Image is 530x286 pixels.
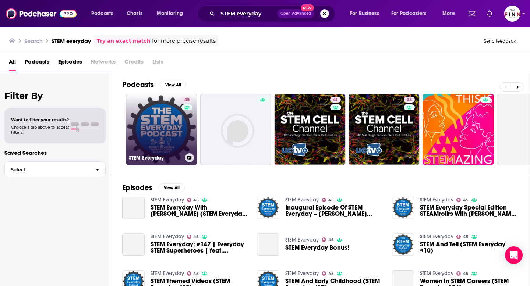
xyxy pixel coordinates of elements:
[322,237,334,242] a: 45
[504,6,520,22] span: Logged in as FINNMadison
[122,80,154,89] h2: Podcasts
[181,97,192,103] a: 45
[193,235,199,239] span: 45
[404,97,415,103] a: 33
[187,271,199,276] a: 45
[58,56,82,71] a: Episodes
[349,94,420,165] a: 33
[481,38,518,44] button: Send feedback
[151,197,184,203] a: STEM Everyday
[11,125,69,135] span: Choose a tab above to access filters.
[301,4,314,11] span: New
[9,56,16,71] span: All
[285,237,319,243] a: STEM Everyday
[124,56,144,71] span: Credits
[392,233,414,256] img: STEM And Tell (STEM Everyday #10)
[152,8,192,19] button: open menu
[193,272,199,275] span: 45
[437,8,464,19] button: open menu
[24,37,43,44] h3: Search
[91,8,113,19] span: Podcasts
[151,204,248,217] span: STEM Everyday With [PERSON_NAME] (STEM Everyday #5)
[285,204,383,217] a: Inaugural Episode Of STEM Everyday – Chris Woods (STEM Everyday #1)
[151,241,248,254] a: STEM Everyday: #147 | Everyday STEM Superheroes | feat. Erin Twamley
[322,271,334,276] a: 45
[4,90,106,101] h2: Filter By
[504,6,520,22] button: Show profile menu
[277,9,314,18] button: Open AdvancedNew
[345,8,388,19] button: open menu
[122,233,145,256] a: STEM Everyday: #147 | Everyday STEM Superheroes | feat. Erin Twamley
[122,183,185,192] a: EpisodesView All
[328,238,334,242] span: 45
[157,8,183,19] span: Monitoring
[285,244,349,251] a: STEM Everyday Bonus!
[407,96,412,104] span: 33
[386,8,437,19] button: open menu
[193,199,199,202] span: 45
[420,197,453,203] a: STEM Everyday
[285,204,383,217] span: Inaugural Episode Of STEM Everyday – [PERSON_NAME] (STEM Everyday #1)
[151,233,184,240] a: STEM Everyday
[152,37,216,45] span: for more precise results
[484,7,495,20] a: Show notifications dropdown
[456,235,469,239] a: 45
[274,94,346,165] a: 41
[52,37,91,44] h3: STEM everyday
[91,56,116,71] span: Networks
[420,204,518,217] span: STEM Everyday Special Edition STEAMrollrs With [PERSON_NAME] And Wogrammers (STEM Everyday #28)
[158,183,185,192] button: View All
[456,271,469,276] a: 45
[5,167,90,172] span: Select
[4,161,106,178] button: Select
[127,8,142,19] span: Charts
[420,241,518,254] a: STEM And Tell (STEM Everyday #10)
[420,270,453,276] a: STEM Everyday
[285,270,319,276] a: STEM Everyday
[187,235,199,239] a: 45
[333,96,338,104] span: 41
[504,6,520,22] img: User Profile
[257,197,279,219] img: Inaugural Episode Of STEM Everyday – Chris Woods (STEM Everyday #1)
[126,94,197,165] a: 45STEM Everyday
[330,97,341,103] a: 41
[285,197,319,203] a: STEM Everyday
[218,8,277,19] input: Search podcasts, credits, & more...
[97,37,151,45] a: Try an exact match
[350,8,379,19] span: For Business
[463,235,469,239] span: 45
[392,197,414,219] a: STEM Everyday Special Edition STEAMrollrs With Marion Leary And Wogrammers (STEM Everyday #28)
[86,8,123,19] button: open menu
[4,149,106,156] p: Saved Searches
[466,7,478,20] a: Show notifications dropdown
[204,5,342,22] div: Search podcasts, credits, & more...
[463,199,469,202] span: 45
[151,241,248,254] span: STEM Everyday: #147 | Everyday STEM Superheroes | feat. [PERSON_NAME]
[151,204,248,217] a: STEM Everyday With Mike Roland (STEM Everyday #5)
[25,56,49,71] a: Podcasts
[463,272,469,275] span: 45
[151,270,184,276] a: STEM Everyday
[187,198,199,202] a: 45
[122,183,152,192] h2: Episodes
[420,233,453,240] a: STEM Everyday
[184,96,190,104] span: 45
[391,8,427,19] span: For Podcasters
[152,56,163,71] span: Lists
[160,81,186,89] button: View All
[129,155,182,161] h3: STEM Everyday
[456,198,469,202] a: 45
[328,199,334,202] span: 45
[505,246,523,264] div: Open Intercom Messenger
[6,7,77,21] a: Podchaser - Follow, Share and Rate Podcasts
[420,204,518,217] a: STEM Everyday Special Edition STEAMrollrs With Marion Leary And Wogrammers (STEM Everyday #28)
[280,12,311,15] span: Open Advanced
[122,80,186,89] a: PodcastsView All
[257,233,279,256] a: STEM Everyday Bonus!
[322,198,334,202] a: 45
[442,8,455,19] span: More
